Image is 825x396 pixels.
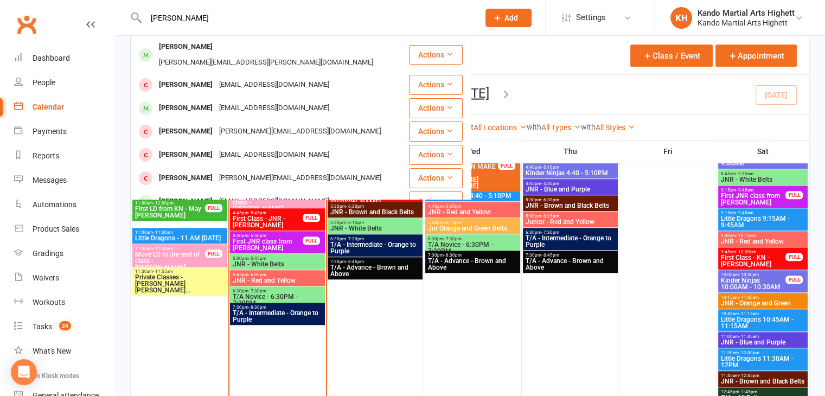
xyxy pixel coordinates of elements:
div: [PERSON_NAME][EMAIL_ADDRESS][PERSON_NAME][DOMAIN_NAME] [156,55,376,71]
a: Waivers [14,266,114,290]
button: Add [485,9,532,27]
button: Class / Event [630,44,713,67]
div: [PERSON_NAME] [156,124,216,139]
button: Actions [409,122,463,141]
span: - 7:30pm [444,237,462,241]
span: - 11:30am [153,230,173,235]
div: [PERSON_NAME] [156,77,216,93]
div: [EMAIL_ADDRESS][DOMAIN_NAME] [216,77,332,93]
span: - 7:30pm [346,237,364,241]
button: Actions [409,145,463,164]
div: Waivers [33,273,59,282]
span: T/A - Advance - Brown and Above [330,264,420,277]
span: - 11:45am [739,334,759,339]
span: - 8:45pm [346,259,364,264]
button: Actions [409,191,463,211]
button: Actions [409,98,463,118]
span: Little Dragons 11:30AM - 12PM [720,355,806,368]
span: 10:15am [720,295,806,300]
span: 6:30pm [330,237,420,241]
span: 11:00am [720,334,806,339]
div: [EMAIL_ADDRESS][DOMAIN_NAME] [216,147,332,163]
span: JNR - Blue and Purple [720,339,806,346]
span: JNR - Brown and Black Belts [720,378,806,385]
div: [PERSON_NAME][EMAIL_ADDRESS][DOMAIN_NAME] [216,170,385,186]
div: Workouts [33,298,65,306]
a: All Styles [596,123,635,132]
a: Reports [14,144,114,168]
div: Dashboard [33,54,70,62]
div: FULL [785,276,803,284]
span: 10:45am [720,311,806,316]
div: [EMAIL_ADDRESS][DOMAIN_NAME] [216,100,332,116]
span: - 12:00pm [739,350,759,355]
div: [PERSON_NAME] [156,39,216,55]
span: JNR - White Belts [720,176,806,183]
span: - 11:00am [739,295,759,300]
a: Product Sales [14,217,114,241]
span: - 9:45am [736,210,753,215]
span: - 6:15pm [541,214,559,219]
button: Actions [409,168,463,188]
span: Jnr Orange and Green Belts [427,225,518,232]
span: 6:30pm [427,237,518,241]
span: - 12:00pm [153,201,174,206]
span: 12:45pm [720,389,806,394]
span: - 6:15pm [444,220,462,225]
div: [EMAIL_ADDRESS][DOMAIN_NAME] [216,194,332,209]
input: Search... [143,10,471,25]
span: 11:00am [135,201,206,206]
div: Messages [33,176,67,184]
div: Product Sales [33,225,79,233]
div: What's New [33,347,72,355]
span: - 9:30am [736,171,753,176]
span: JNR - Red and Yellow [427,209,518,215]
a: Payments [14,119,114,144]
a: Messages [14,168,114,193]
span: JNR - Red and Yellow [232,277,323,284]
div: [PERSON_NAME] [156,170,216,186]
a: What's New [14,339,114,363]
span: 7:30pm [525,253,616,258]
span: 11:45am [720,373,806,378]
div: FULL [303,237,320,245]
span: T/A - Intermediate - Orange to Purple [232,310,323,323]
div: FULL [205,250,222,258]
span: - 6:30pm [346,204,364,209]
span: Little Dragons - 11 AM [DATE] [135,235,225,241]
span: - 10:15am [736,233,756,238]
span: 4:40pm [525,165,616,170]
span: - 5:30pm [444,204,462,209]
span: 5:30pm [330,204,420,209]
span: 9:45am [720,250,786,254]
span: 6:30pm [525,230,616,235]
span: - 6:30pm [541,197,559,202]
span: Little Dragons 9:15AM - 9:45AM [720,215,806,228]
th: Wed [424,140,522,163]
span: - 7:30pm [541,230,559,235]
span: - 11:15am [739,311,759,316]
span: - 10:30am [739,272,759,277]
span: JNR - Brown and Black Belts [330,209,420,215]
span: - 5:50pm [248,233,266,238]
span: - 8:30pm [444,253,462,258]
span: First LD from KN - May [PERSON_NAME] [135,206,206,219]
span: JNR - White Belts [232,261,323,267]
span: Move LD to Jnr end of class - [PERSON_NAME] [232,193,303,212]
span: 5:45pm [232,272,323,277]
span: T/A - Advance - Brown and Above [525,258,616,271]
span: 11:30am [720,350,806,355]
span: 5:30pm [525,214,616,219]
span: First JNR class from [PERSON_NAME] [720,193,786,206]
div: FULL [303,214,320,222]
span: 8:45am [720,171,806,176]
span: 4:45pm [232,210,303,215]
div: Reports [33,151,59,160]
a: Calendar [14,95,114,119]
span: Junior - Red and Yellow [525,219,616,225]
span: - 12:45pm [739,373,759,378]
span: JNR - Blue and Purple [525,186,616,193]
div: Payments [33,127,67,136]
span: - 5:30pm [541,181,559,186]
span: - 6:15pm [346,220,364,225]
